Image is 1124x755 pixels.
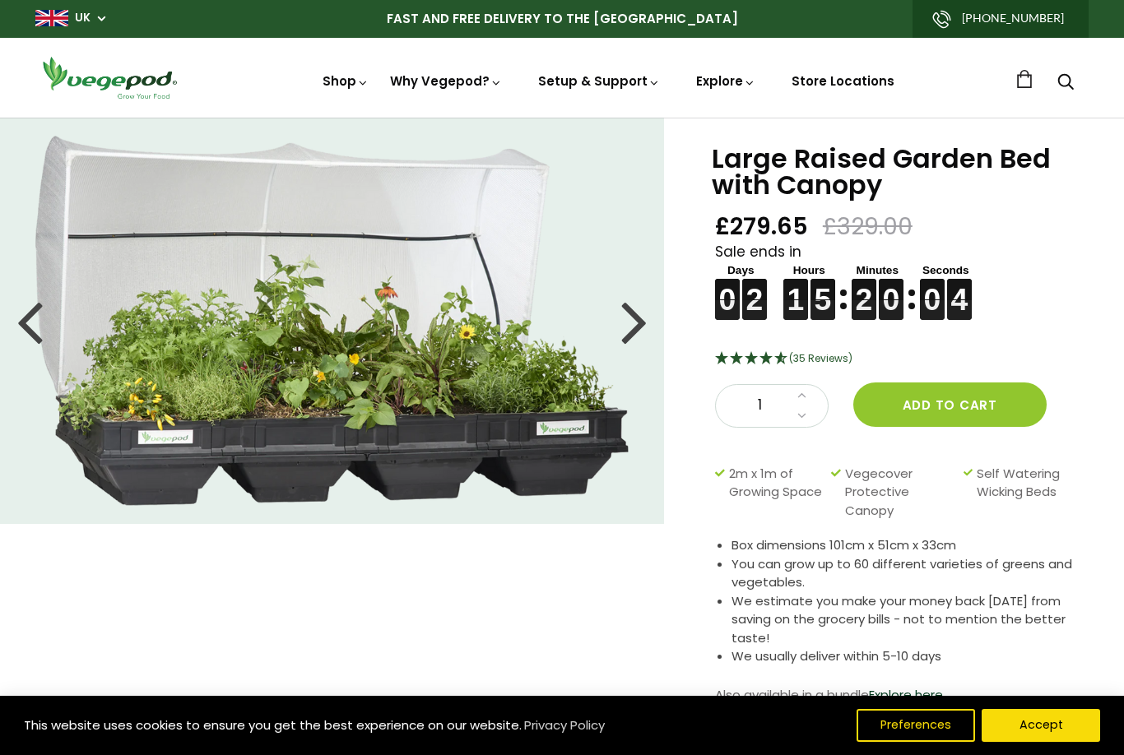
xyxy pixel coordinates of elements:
span: Vegecover Protective Canopy [845,465,955,521]
span: 4.69 Stars - 35 Reviews [789,351,852,365]
a: Setup & Support [538,72,660,90]
li: You can grow up to 60 different varieties of greens and vegetables. [732,555,1083,592]
a: Store Locations [792,72,894,90]
span: 1 [732,395,788,416]
figure: 4 [947,279,972,299]
figure: 1 [783,279,808,299]
h1: Large Raised Garden Bed with Canopy [712,146,1083,198]
p: Also available in a bundle . [715,683,1083,707]
a: Decrease quantity by 1 [792,405,811,427]
a: Search [1057,75,1074,92]
img: Vegepod [35,54,183,101]
div: Sale ends in [715,242,1083,321]
a: Explore here [869,686,943,703]
li: We usually deliver within 5-10 days [732,647,1083,666]
span: 2m x 1m of Growing Space [729,465,823,521]
a: Why Vegepod? [390,72,502,90]
figure: 0 [879,279,903,299]
figure: 0 [715,279,740,299]
span: £329.00 [823,211,913,242]
li: Box dimensions 101cm x 51cm x 33cm [732,536,1083,555]
figure: 0 [920,279,945,299]
button: Add to cart [853,382,1047,427]
a: Increase quantity by 1 [792,385,811,406]
a: Privacy Policy (opens in a new tab) [522,711,607,740]
figure: 5 [810,279,835,299]
img: Large Raised Garden Bed with Canopy [35,136,629,506]
figure: 2 [852,279,876,299]
div: 4.69 Stars - 35 Reviews [715,349,1083,370]
button: Preferences [857,709,975,742]
li: We estimate you make your money back [DATE] from saving on the grocery bills - not to mention the... [732,592,1083,648]
a: Shop [323,72,369,90]
span: This website uses cookies to ensure you get the best experience on our website. [24,716,522,734]
span: £279.65 [715,211,808,242]
button: Accept [982,709,1100,742]
a: UK [75,10,91,26]
span: Self Watering Wicking Beds [977,465,1075,521]
a: Explore [696,72,755,90]
figure: 2 [742,279,767,299]
img: gb_large.png [35,10,68,26]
